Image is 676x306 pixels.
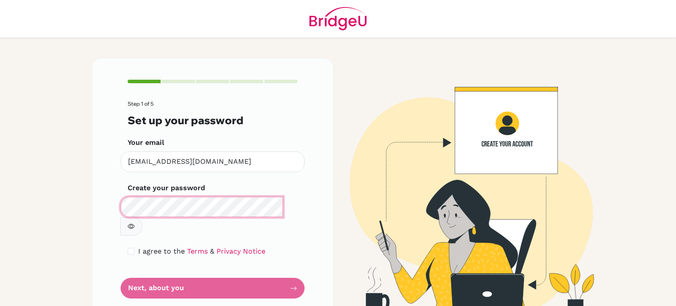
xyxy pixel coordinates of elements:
label: Create your password [128,183,205,193]
span: & [210,247,214,255]
a: Privacy Notice [217,247,265,255]
label: Your email [128,137,164,148]
span: Step 1 of 5 [128,100,154,107]
span: I agree to the [138,247,185,255]
input: Insert your email* [121,151,305,172]
h3: Set up your password [128,114,298,127]
a: Terms [187,247,208,255]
